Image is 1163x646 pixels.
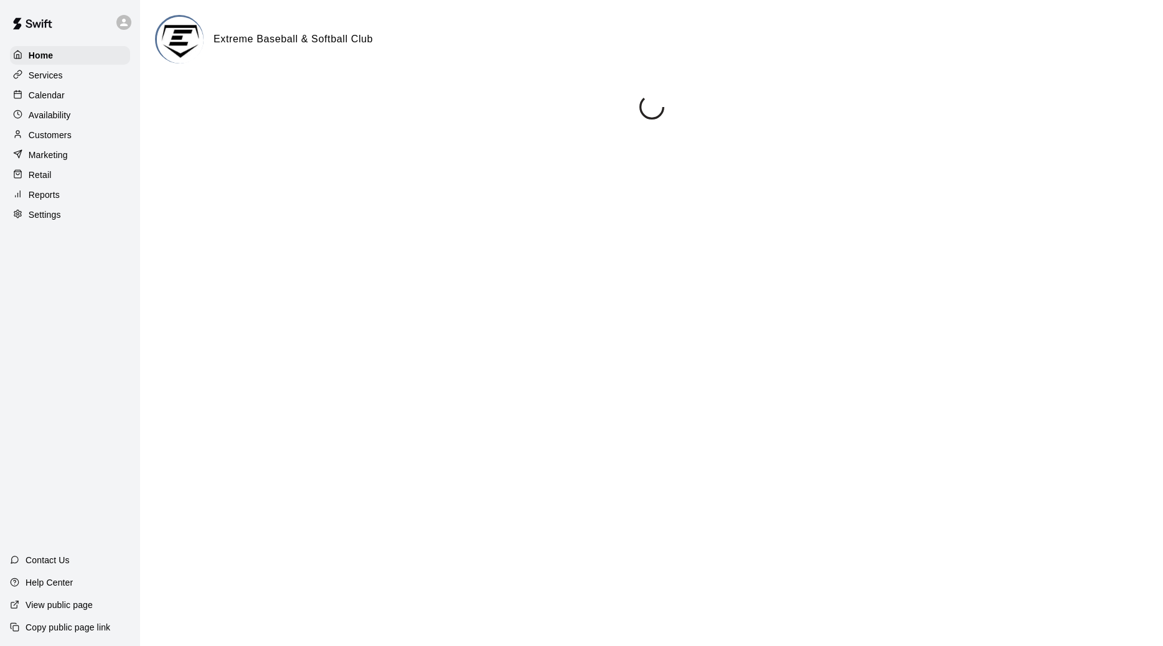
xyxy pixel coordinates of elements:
[10,166,130,184] a: Retail
[26,576,73,589] p: Help Center
[29,49,54,62] p: Home
[29,169,52,181] p: Retail
[10,106,130,124] a: Availability
[29,189,60,201] p: Reports
[10,146,130,164] a: Marketing
[29,149,68,161] p: Marketing
[29,69,63,82] p: Services
[10,46,130,65] a: Home
[214,31,373,47] h6: Extreme Baseball & Softball Club
[10,86,130,105] a: Calendar
[10,66,130,85] a: Services
[26,621,110,634] p: Copy public page link
[26,554,70,566] p: Contact Us
[29,109,71,121] p: Availability
[29,89,65,101] p: Calendar
[29,208,61,221] p: Settings
[10,126,130,144] a: Customers
[10,185,130,204] a: Reports
[29,129,72,141] p: Customers
[10,205,130,224] a: Settings
[157,17,204,63] img: Extreme Baseball & Softball Club logo
[26,599,93,611] p: View public page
